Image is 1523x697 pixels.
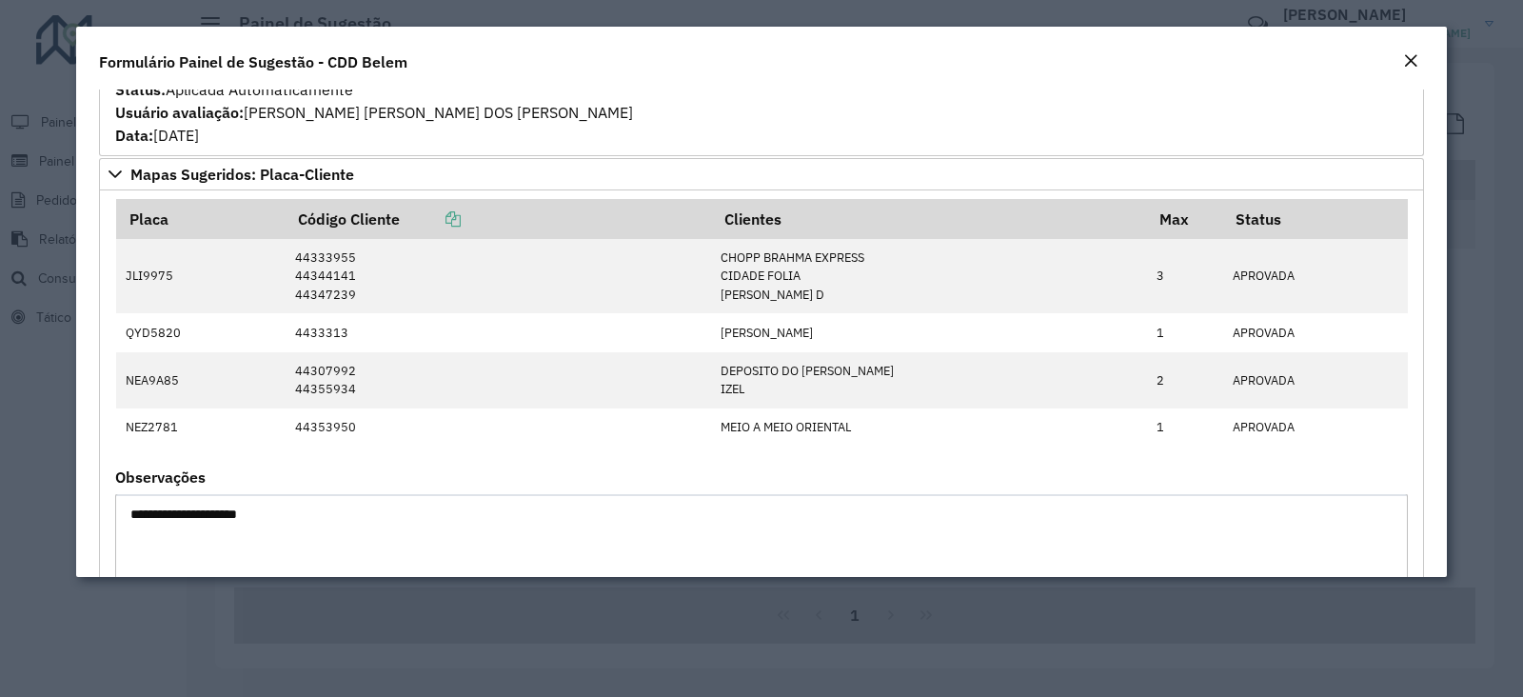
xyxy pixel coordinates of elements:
[1397,50,1424,74] button: Close
[115,126,153,145] strong: Data:
[711,408,1147,447] td: MEIO A MEIO ORIENTAL
[711,313,1147,351] td: [PERSON_NAME]
[1223,199,1408,239] th: Status
[1223,408,1408,447] td: APROVADA
[1147,199,1223,239] th: Max
[1147,352,1223,408] td: 2
[1147,239,1223,313] td: 3
[1223,352,1408,408] td: APROVADA
[116,199,286,239] th: Placa
[711,199,1147,239] th: Clientes
[286,408,711,447] td: 44353950
[286,199,711,239] th: Código Cliente
[286,352,711,408] td: 44307992 44355934
[116,408,286,447] td: NEZ2781
[115,80,166,99] strong: Status:
[711,239,1147,313] td: CHOPP BRAHMA EXPRESS CIDADE FOLIA [PERSON_NAME] D
[116,313,286,351] td: QYD5820
[115,466,206,488] label: Observações
[1403,53,1418,69] em: Fechar
[286,239,711,313] td: 44333955 44344141 44347239
[711,352,1147,408] td: DEPOSITO DO [PERSON_NAME] IZEL
[130,167,354,182] span: Mapas Sugeridos: Placa-Cliente
[1147,313,1223,351] td: 1
[99,158,1424,190] a: Mapas Sugeridos: Placa-Cliente
[400,209,461,229] a: Copiar
[115,80,633,145] span: Aplicada Automaticamente [PERSON_NAME] [PERSON_NAME] DOS [PERSON_NAME] [DATE]
[1223,313,1408,351] td: APROVADA
[115,103,244,122] strong: Usuário avaliação:
[116,352,286,408] td: NEA9A85
[1223,239,1408,313] td: APROVADA
[99,50,407,73] h4: Formulário Painel de Sugestão - CDD Belem
[116,239,286,313] td: JLI9975
[1147,408,1223,447] td: 1
[286,313,711,351] td: 4433313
